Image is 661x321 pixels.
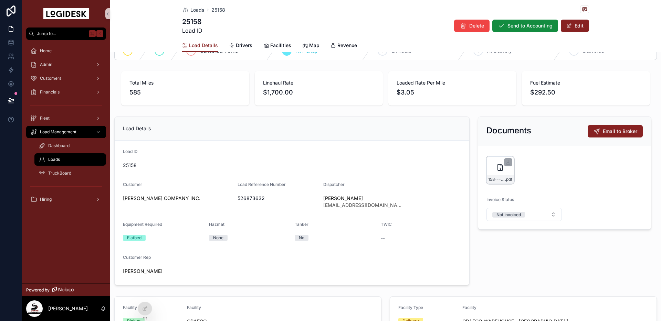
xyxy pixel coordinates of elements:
[323,195,404,202] span: [PERSON_NAME]
[123,195,200,202] a: [PERSON_NAME] COMPANY INC.
[263,88,375,97] span: $1,700.00
[127,235,141,241] div: Flatbed
[182,39,218,52] a: Load Details
[48,170,71,176] span: TruckBoard
[270,42,291,49] span: Facilities
[26,193,106,206] a: Hiring
[295,222,308,227] span: Tanker
[182,7,204,13] a: Loads
[26,45,106,57] a: Home
[530,79,642,86] span: Fuel Estimate
[123,268,162,275] a: [PERSON_NAME]
[330,39,357,53] a: Revenue
[123,305,148,310] span: Facility Type
[40,89,60,95] span: Financials
[37,31,86,36] span: Jump to...
[26,58,106,71] a: Admin
[22,284,110,296] a: Powered by
[40,76,61,81] span: Customers
[530,88,642,97] span: $292.50
[129,79,241,86] span: Total Miles
[238,195,318,202] span: 526873632
[398,305,423,310] span: Facility Type
[26,126,106,138] a: Load Management
[40,197,52,202] span: Hiring
[381,222,392,227] span: TWIC
[189,42,218,49] span: Load Details
[486,125,531,136] h2: Documents
[26,287,50,293] span: Powered by
[323,202,404,209] span: [EMAIL_ADDRESS][DOMAIN_NAME]
[603,128,637,135] span: Email to Broker
[229,39,252,53] a: Drivers
[123,149,138,154] span: Load ID
[263,79,375,86] span: Linehaul Rate
[337,42,357,49] span: Revenue
[26,27,106,40] button: Jump to...K
[299,235,304,241] div: No
[505,177,512,182] span: .pdf
[182,26,202,35] span: Load ID
[397,79,508,86] span: Loaded Rate Per Mile
[492,20,558,32] button: Send to Accounting
[588,125,643,137] button: Email to Broker
[26,86,106,98] a: Financials
[43,8,89,19] img: App logo
[309,42,319,49] span: Map
[213,235,223,241] div: None
[123,182,142,187] span: Customer
[397,88,508,97] span: $3.05
[26,112,106,124] a: Fleet
[48,143,70,148] span: Dashboard
[123,162,375,169] span: 25158
[486,197,514,202] span: Invoice Status
[123,222,162,227] span: Equipment Required
[182,17,202,26] h1: 25158
[40,115,50,121] span: Fleet
[236,42,252,49] span: Drivers
[48,305,88,312] p: [PERSON_NAME]
[48,157,60,162] span: Loads
[34,153,106,166] a: Loads
[488,177,505,182] span: 158---9-3-to-9-4---CHR---1700.00
[507,22,553,29] span: Send to Accounting
[454,20,490,32] button: Delete
[40,62,52,67] span: Admin
[486,208,562,221] button: Select Button
[40,48,52,54] span: Home
[323,182,345,187] span: Dispatcher
[123,125,151,131] span: Load Details
[496,212,521,218] div: Not Invoiced
[40,129,76,135] span: Load Management
[97,31,103,36] span: K
[469,22,484,29] span: Delete
[34,167,106,179] a: TruckBoard
[323,195,404,209] a: [PERSON_NAME][EMAIL_ADDRESS][DOMAIN_NAME]
[123,255,151,260] span: Customer Rep
[381,235,385,242] span: --
[302,39,319,53] a: Map
[187,305,201,310] span: Facility
[209,222,224,227] span: Hazmat
[34,140,106,152] a: Dashboard
[462,305,476,310] span: Facility
[22,40,110,214] div: scrollable content
[561,20,589,32] button: Edit
[190,7,204,13] span: Loads
[129,88,241,97] span: 585
[211,7,225,13] a: 25158
[238,182,286,187] span: Load Reference Number
[263,39,291,53] a: Facilities
[26,72,106,85] a: Customers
